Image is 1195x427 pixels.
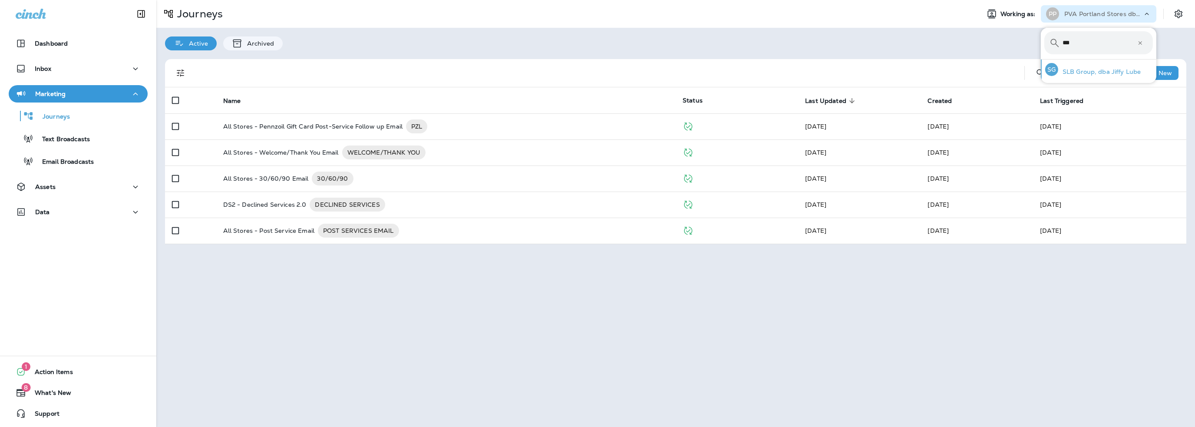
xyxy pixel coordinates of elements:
[1159,70,1172,76] p: New
[342,146,426,159] div: WELCOME/THANK YOU
[312,174,353,183] span: 30/60/90
[9,35,148,52] button: Dashboard
[9,85,148,103] button: Marketing
[318,224,399,238] div: POST SERVICES EMAIL
[805,97,858,105] span: Last Updated
[9,129,148,148] button: Text Broadcasts
[805,201,826,209] span: Shane Kump
[9,203,148,221] button: Data
[1000,10,1037,18] span: Working as:
[342,148,426,157] span: WELCOME/THANK YOU
[683,96,703,104] span: Status
[21,383,30,392] span: 8
[174,7,223,20] p: Journeys
[406,122,427,131] span: PZL
[805,227,826,235] span: Shane Kump
[22,362,30,371] span: 1
[928,227,949,235] span: Unknown
[1064,10,1142,17] p: PVA Portland Stores dba Jiffy Lube
[683,226,693,234] span: Published
[310,198,385,212] div: DECLINED SERVICES
[129,5,153,23] button: Collapse Sidebar
[683,148,693,156] span: Published
[1171,6,1186,22] button: Settings
[805,122,826,130] span: Developer Integrations
[26,368,73,379] span: Action Items
[683,174,693,182] span: Published
[34,113,70,121] p: Journeys
[1033,166,1186,192] td: [DATE]
[928,201,949,209] span: Unknown
[223,119,403,133] p: All Stores - Pennzoil Gift Card Post-Service Follow up Email
[1033,139,1186,166] td: [DATE]
[805,97,846,105] span: Last Updated
[1032,64,1049,82] button: Search Journeys
[1045,63,1058,76] div: SG
[35,65,51,72] p: Inbox
[1041,60,1156,79] button: SGSLB Group, dba Jiffy Lube
[223,224,314,238] p: All Stores - Post Service Email
[318,226,399,235] span: POST SERVICES EMAIL
[33,158,94,166] p: Email Broadcasts
[805,175,826,182] span: Shane Kump
[310,200,385,209] span: DECLINED SERVICES
[223,97,252,105] span: Name
[1040,97,1095,105] span: Last Triggered
[928,122,949,130] span: Shane Kump
[243,40,274,47] p: Archived
[9,178,148,195] button: Assets
[1033,218,1186,244] td: [DATE]
[9,152,148,170] button: Email Broadcasts
[928,97,963,105] span: Created
[9,60,148,77] button: Inbox
[9,363,148,381] button: 1Action Items
[185,40,208,47] p: Active
[928,97,952,105] span: Created
[1033,192,1186,218] td: [DATE]
[1033,113,1186,139] td: [DATE]
[683,122,693,129] span: Published
[223,146,339,159] p: All Stores - Welcome/Thank You Email
[35,40,68,47] p: Dashboard
[35,183,56,190] p: Assets
[26,410,59,420] span: Support
[223,97,241,105] span: Name
[26,389,71,400] span: What's New
[1040,97,1083,105] span: Last Triggered
[1058,68,1141,75] p: SLB Group, dba Jiffy Lube
[1046,7,1059,20] div: PP
[35,90,66,97] p: Marketing
[172,64,189,82] button: Filters
[9,384,148,401] button: 8What's New
[9,405,148,422] button: Support
[805,149,826,156] span: Developer Integrations
[9,107,148,125] button: Journeys
[35,209,50,215] p: Data
[223,198,307,212] p: DS2 - Declined Services 2.0
[312,172,353,185] div: 30/60/90
[928,149,949,156] span: Shane Kump
[223,172,309,185] p: All Stores - 30/60/90 Email
[683,200,693,208] span: Published
[406,119,427,133] div: PZL
[928,175,949,182] span: Shane Kump
[33,136,90,144] p: Text Broadcasts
